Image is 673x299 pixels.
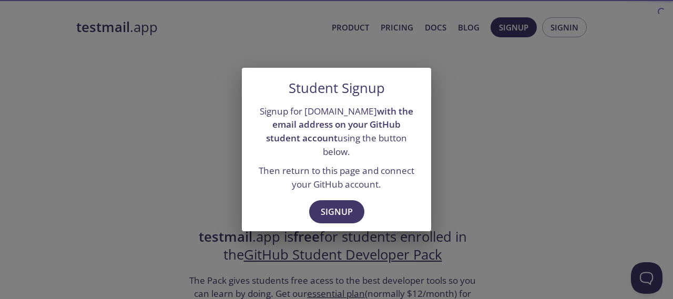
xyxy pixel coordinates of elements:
strong: with the email address on your GitHub student account [266,105,413,144]
button: Signup [309,200,364,223]
h5: Student Signup [289,80,385,96]
p: Then return to this page and connect your GitHub account. [254,164,419,191]
span: Signup [321,204,353,219]
p: Signup for [DOMAIN_NAME] using the button below. [254,105,419,159]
